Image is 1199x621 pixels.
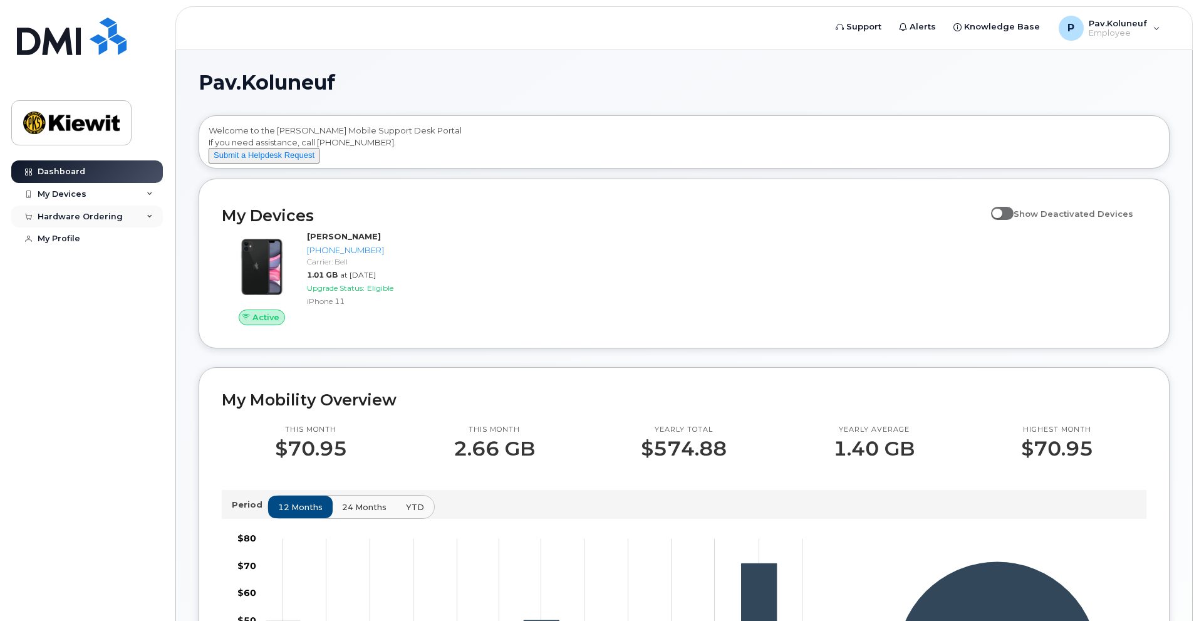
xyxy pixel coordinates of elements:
input: Show Deactivated Devices [991,202,1001,212]
span: at [DATE] [340,270,376,279]
button: Submit a Helpdesk Request [209,148,319,164]
span: Eligible [367,283,393,293]
span: YTD [406,501,424,513]
div: iPhone 11 [307,296,437,306]
p: 1.40 GB [833,437,915,460]
p: $70.95 [275,437,347,460]
tspan: $70 [237,560,256,571]
span: 24 months [342,501,387,513]
p: Yearly total [641,425,727,435]
p: Yearly average [833,425,915,435]
span: Show Deactivated Devices [1014,209,1133,219]
span: Pav.Koluneuf [199,73,335,92]
p: $70.95 [1021,437,1093,460]
h2: My Mobility Overview [222,390,1146,409]
p: Period [232,499,267,511]
h2: My Devices [222,206,985,225]
div: Carrier: Bell [307,256,437,267]
span: Active [252,311,279,323]
p: This month [454,425,535,435]
p: $574.88 [641,437,727,460]
div: Welcome to the [PERSON_NAME] Mobile Support Desk Portal If you need assistance, call [PHONE_NUMBER]. [209,125,1160,164]
p: Highest month [1021,425,1093,435]
p: 2.66 GB [454,437,535,460]
a: Submit a Helpdesk Request [209,150,319,160]
tspan: $80 [237,533,256,544]
strong: [PERSON_NAME] [307,231,381,241]
div: [PHONE_NUMBER] [307,244,437,256]
a: Active[PERSON_NAME][PHONE_NUMBER]Carrier: Bell1.01 GBat [DATE]Upgrade Status:EligibleiPhone 11 [222,231,442,326]
img: iPhone_11.jpg [232,237,292,297]
span: 1.01 GB [307,270,338,279]
p: This month [275,425,347,435]
tspan: $60 [237,587,256,598]
iframe: Messenger Launcher [1144,566,1190,612]
span: Upgrade Status: [307,283,365,293]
